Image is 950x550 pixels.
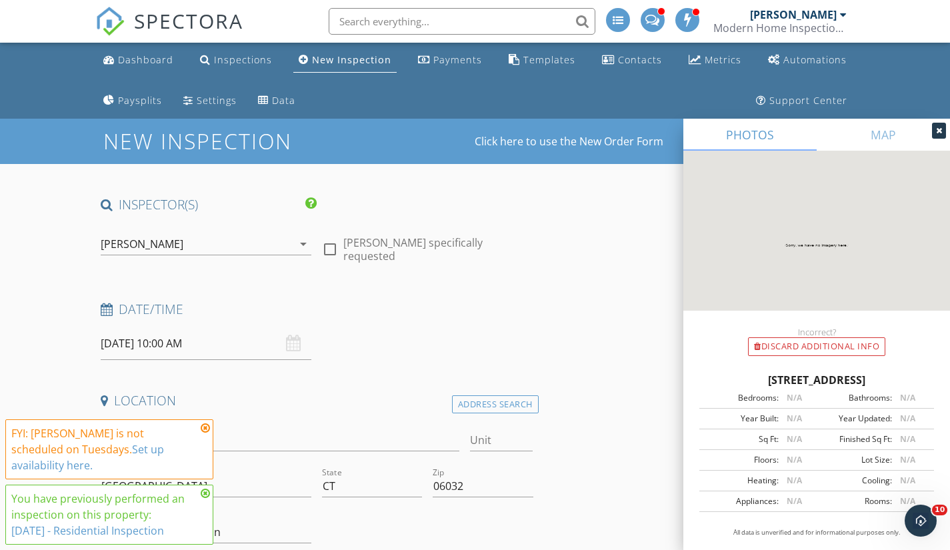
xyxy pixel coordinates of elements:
[101,327,312,360] input: Select date
[751,89,853,113] a: Support Center
[475,136,663,147] a: Click here to use the New Order Form
[905,505,937,537] iframe: Intercom live chat
[11,425,197,473] div: FYI: [PERSON_NAME] is not scheduled on Tuesdays.
[11,523,164,538] a: [DATE] - Residential Inspection
[900,475,915,486] span: N/A
[293,48,397,73] a: New Inspection
[817,495,892,507] div: Rooms:
[817,413,892,425] div: Year Updated:
[703,413,779,425] div: Year Built:
[703,475,779,487] div: Heating:
[98,48,179,73] a: Dashboard
[433,53,482,66] div: Payments
[118,53,173,66] div: Dashboard
[312,53,391,66] div: New Inspection
[95,7,125,36] img: The Best Home Inspection Software - Spectora
[699,372,934,388] div: [STREET_ADDRESS]
[787,495,802,507] span: N/A
[178,89,242,113] a: Settings
[452,395,539,413] div: Address Search
[750,8,837,21] div: [PERSON_NAME]
[769,94,847,107] div: Support Center
[295,236,311,252] i: arrow_drop_down
[329,8,595,35] input: Search everything...
[817,119,950,151] a: MAP
[98,89,167,113] a: Paysplits
[683,119,817,151] a: PHOTOS
[253,89,301,113] a: Data
[703,454,779,466] div: Floors:
[817,475,892,487] div: Cooling:
[413,48,487,73] a: Payments
[703,495,779,507] div: Appliances:
[787,413,802,424] span: N/A
[900,433,915,445] span: N/A
[214,53,272,66] div: Inspections
[699,528,934,537] p: All data is unverified and for informational purposes only.
[195,48,277,73] a: Inspections
[900,495,915,507] span: N/A
[713,21,847,35] div: Modern Home Inspections
[101,238,183,250] div: [PERSON_NAME]
[134,7,243,35] span: SPECTORA
[817,454,892,466] div: Lot Size:
[932,505,947,515] span: 10
[817,433,892,445] div: Finished Sq Ft:
[11,491,197,539] div: You have previously performed an inspection on this property:
[272,94,295,107] div: Data
[900,454,915,465] span: N/A
[503,48,581,73] a: Templates
[197,94,237,107] div: Settings
[787,454,802,465] span: N/A
[618,53,662,66] div: Contacts
[523,53,575,66] div: Templates
[118,94,162,107] div: Paysplits
[900,413,915,424] span: N/A
[343,236,533,263] label: [PERSON_NAME] specifically requested
[683,151,950,343] img: streetview
[787,392,802,403] span: N/A
[103,129,399,153] h1: New Inspection
[703,392,779,404] div: Bedrooms:
[900,392,915,403] span: N/A
[101,301,533,318] h4: Date/Time
[817,392,892,404] div: Bathrooms:
[787,433,802,445] span: N/A
[101,392,533,409] h4: Location
[101,196,317,213] h4: INSPECTOR(S)
[787,475,802,486] span: N/A
[748,337,885,356] div: Discard Additional info
[705,53,741,66] div: Metrics
[703,433,779,445] div: Sq Ft:
[95,18,243,46] a: SPECTORA
[683,48,747,73] a: Metrics
[763,48,852,73] a: Automations (Advanced)
[683,327,950,337] div: Incorrect?
[783,53,847,66] div: Automations
[597,48,667,73] a: Contacts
